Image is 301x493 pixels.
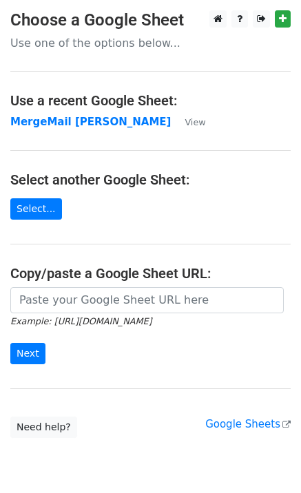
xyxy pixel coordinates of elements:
[171,116,205,128] a: View
[10,316,152,326] small: Example: [URL][DOMAIN_NAME]
[10,116,171,128] a: MergeMail [PERSON_NAME]
[205,418,291,430] a: Google Sheets
[185,117,205,127] small: View
[10,287,284,313] input: Paste your Google Sheet URL here
[10,171,291,188] h4: Select another Google Sheet:
[10,417,77,438] a: Need help?
[10,92,291,109] h4: Use a recent Google Sheet:
[10,265,291,282] h4: Copy/paste a Google Sheet URL:
[10,343,45,364] input: Next
[10,198,62,220] a: Select...
[10,36,291,50] p: Use one of the options below...
[10,10,291,30] h3: Choose a Google Sheet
